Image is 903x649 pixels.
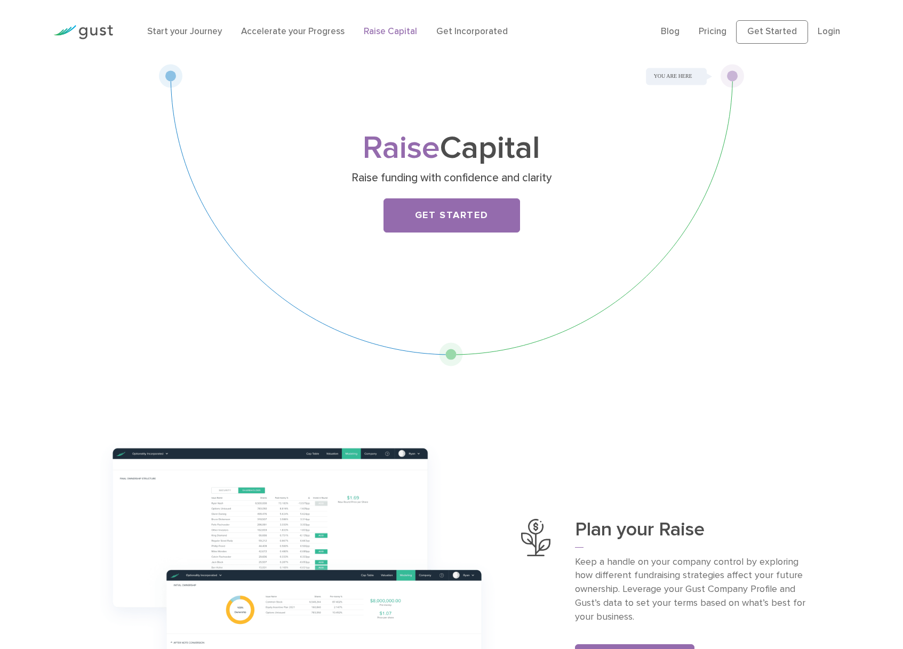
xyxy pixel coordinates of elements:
[364,26,417,37] a: Raise Capital
[363,129,440,167] span: Raise
[147,26,222,37] a: Start your Journey
[818,26,840,37] a: Login
[241,134,662,163] h1: Capital
[575,519,813,547] h3: Plan your Raise
[241,26,345,37] a: Accelerate your Progress
[521,519,550,556] img: Plan Your Raise
[661,26,680,37] a: Blog
[383,198,520,233] a: Get Started
[736,20,808,44] a: Get Started
[53,25,113,39] img: Gust Logo
[699,26,726,37] a: Pricing
[245,171,658,186] p: Raise funding with confidence and clarity
[436,26,508,37] a: Get Incorporated
[575,555,813,624] p: Keep a handle on your company control by exploring how different fundraising strategies affect yo...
